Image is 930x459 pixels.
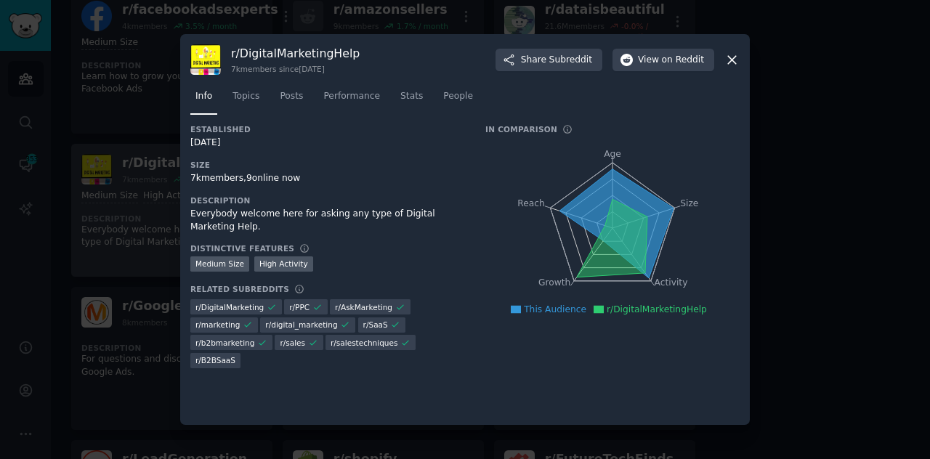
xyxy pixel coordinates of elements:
[195,355,235,365] span: r/ B2BSaaS
[363,320,388,330] span: r/ SaaS
[400,90,423,103] span: Stats
[190,243,294,253] h3: Distinctive Features
[190,44,221,75] img: DigitalMarketingHelp
[318,85,385,115] a: Performance
[395,85,428,115] a: Stats
[190,195,465,206] h3: Description
[190,256,249,272] div: Medium Size
[680,198,698,208] tspan: Size
[638,54,704,67] span: View
[254,256,313,272] div: High Activity
[289,302,310,312] span: r/ PPC
[604,149,621,159] tspan: Age
[280,90,303,103] span: Posts
[227,85,264,115] a: Topics
[438,85,478,115] a: People
[195,302,264,312] span: r/ DigitalMarketing
[521,54,592,67] span: Share
[195,338,254,348] span: r/ b2bmarketing
[323,90,380,103] span: Performance
[190,284,289,294] h3: Related Subreddits
[496,49,602,72] button: ShareSubreddit
[607,304,707,314] span: r/DigitalMarketingHelp
[443,90,473,103] span: People
[662,54,704,67] span: on Reddit
[485,124,557,134] h3: In Comparison
[335,302,392,312] span: r/ AskMarketing
[265,320,337,330] span: r/ digital_marketing
[524,304,586,314] span: This Audience
[549,54,592,67] span: Subreddit
[231,64,360,74] div: 7k members since [DATE]
[195,320,240,330] span: r/ marketing
[190,85,217,115] a: Info
[231,46,360,61] h3: r/ DigitalMarketingHelp
[280,338,305,348] span: r/ sales
[195,90,212,103] span: Info
[190,172,465,185] div: 7k members, 9 online now
[275,85,308,115] a: Posts
[331,338,397,348] span: r/ salestechniques
[517,198,545,208] tspan: Reach
[612,49,714,72] button: Viewon Reddit
[190,137,465,150] div: [DATE]
[190,160,465,170] h3: Size
[655,278,688,288] tspan: Activity
[190,208,465,233] div: Everybody welcome here for asking any type of Digital Marketing Help.
[538,278,570,288] tspan: Growth
[190,124,465,134] h3: Established
[232,90,259,103] span: Topics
